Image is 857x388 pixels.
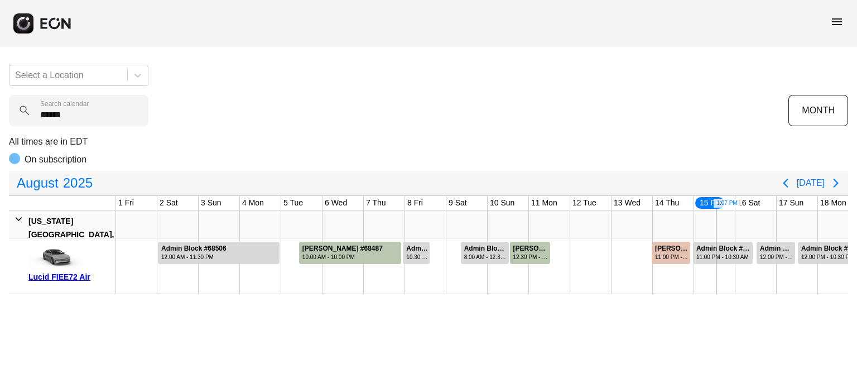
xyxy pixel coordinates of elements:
div: 15 Fri [694,196,725,210]
div: Rented for 2 days by Admin Block Current status is rental [460,238,509,264]
div: Admin Block #68506 [161,245,227,253]
div: Rented for 1 days by Ncho Monnet Current status is completed [509,238,551,264]
div: Lucid FIEE72 Air [28,270,112,284]
button: Previous page [774,172,797,194]
div: Rented for 1 days by Alexis Ghamandi Current status is late [651,238,691,264]
p: All times are in EDT [9,135,848,149]
div: 13 Wed [612,196,643,210]
button: [DATE] [797,173,825,193]
div: 5 Tue [281,196,305,210]
div: [PERSON_NAME] #69411 [513,245,549,253]
div: 6 Wed [322,196,349,210]
div: 2 Sat [157,196,180,210]
div: 14 Thu [653,196,681,210]
div: 4 Mon [240,196,266,210]
div: Admin Block #68972 [406,245,428,253]
div: 10:00 AM - 10:00 PM [302,253,383,261]
label: Search calendar [40,99,89,108]
div: Admin Block #70080 [696,245,752,253]
button: Next page [825,172,847,194]
button: MONTH [788,95,848,126]
span: 2025 [61,172,95,194]
div: 18 Mon [818,196,849,210]
div: 17 Sun [777,196,806,210]
span: August [15,172,61,194]
div: 11 Mon [529,196,560,210]
div: 11:00 PM - 10:00 PM [655,253,689,261]
div: 10 Sun [488,196,517,210]
div: Rented for 3 days by Luke Melone Current status is completed [298,238,402,264]
div: Rented for 1 days by Admin Block Current status is rental [402,238,430,264]
div: Admin Block #70167 [760,245,794,253]
div: 12:00 AM - 11:30 PM [161,253,227,261]
div: Rented for 2 days by Admin Block Current status is rental [692,238,753,264]
div: 7 Thu [364,196,388,210]
div: 8:00 AM - 12:30 PM [464,253,508,261]
div: 3 Sun [199,196,224,210]
div: Rented for 3 days by Admin Block Current status is rental [157,238,280,264]
div: 8 Fri [405,196,425,210]
div: 12:30 PM - 12:30 PM [513,253,549,261]
div: 10:30 PM - 2:45 PM [406,253,428,261]
div: 1 Fri [116,196,136,210]
p: On subscription [25,153,86,166]
div: 11:00 PM - 10:30 AM [696,253,752,261]
div: 12 Tue [570,196,599,210]
div: 12:00 PM - 11:00 AM [760,253,794,261]
div: [US_STATE][GEOGRAPHIC_DATA], [GEOGRAPHIC_DATA] [28,214,114,255]
img: car [28,242,84,270]
div: 9 Sat [446,196,469,210]
div: 16 Sat [735,196,762,210]
div: [PERSON_NAME] #68487 [302,245,383,253]
button: August2025 [10,172,99,194]
div: Admin Block #69526 [464,245,508,253]
div: [PERSON_NAME] #69948 [655,245,689,253]
div: Rented for 1 days by Admin Block Current status is rental [756,238,796,264]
